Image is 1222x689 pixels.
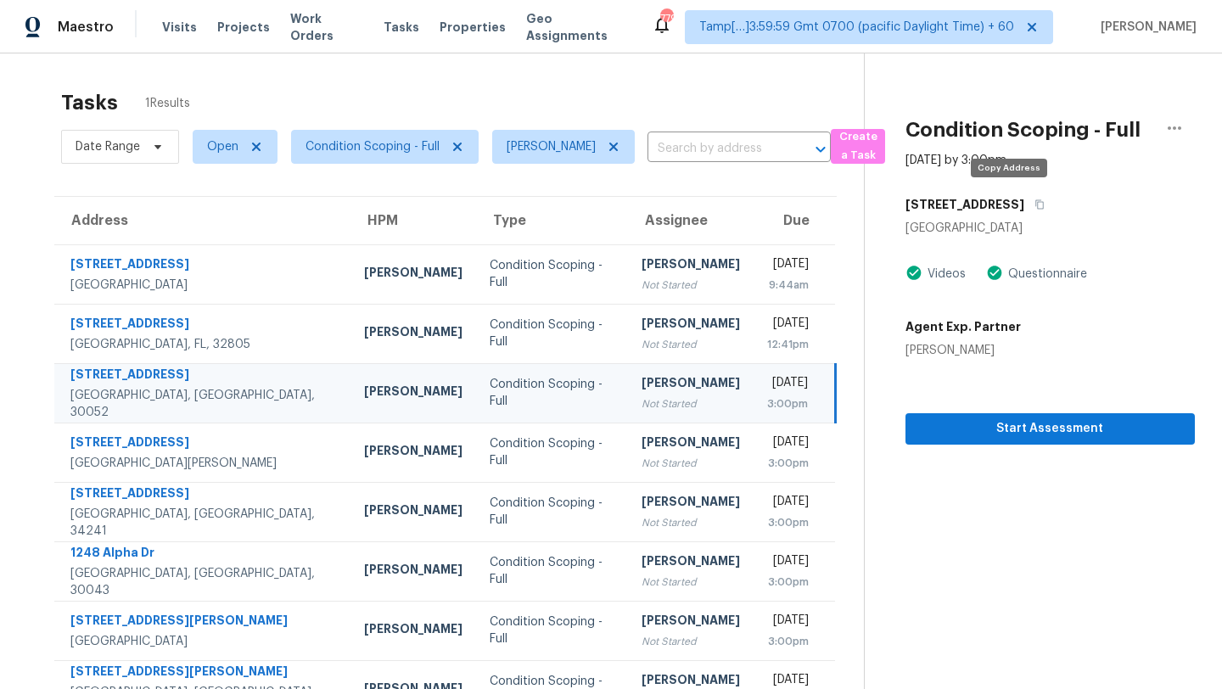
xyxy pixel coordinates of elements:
span: 1 Results [145,95,190,112]
input: Search by address [647,136,783,162]
div: 9:44am [767,277,810,294]
h2: Tasks [61,94,118,111]
div: [PERSON_NAME] [642,315,740,336]
div: [GEOGRAPHIC_DATA], [GEOGRAPHIC_DATA], 30052 [70,387,337,421]
div: 3:00pm [767,455,810,472]
div: [STREET_ADDRESS] [70,366,337,387]
div: Not Started [642,574,740,591]
button: Open [809,137,832,161]
div: 3:00pm [767,633,810,650]
th: HPM [350,197,476,244]
div: [DATE] [767,612,810,633]
th: Assignee [628,197,754,244]
div: [STREET_ADDRESS] [70,315,337,336]
span: Maestro [58,19,114,36]
div: Questionnaire [1003,266,1087,283]
div: [PERSON_NAME] [642,552,740,574]
div: [PERSON_NAME] [364,264,462,285]
div: [STREET_ADDRESS] [70,485,337,506]
div: 3:00pm [767,395,808,412]
div: [GEOGRAPHIC_DATA] [70,633,337,650]
div: [STREET_ADDRESS] [70,434,337,455]
div: [DATE] by 3:00pm [905,152,1006,169]
div: Condition Scoping - Full [490,257,614,291]
span: Start Assessment [919,418,1181,440]
div: [GEOGRAPHIC_DATA] [70,277,337,294]
div: [PERSON_NAME] [905,342,1021,359]
div: Videos [922,266,966,283]
div: [GEOGRAPHIC_DATA] [905,220,1195,237]
div: [STREET_ADDRESS][PERSON_NAME] [70,612,337,633]
div: [PERSON_NAME] [364,561,462,582]
div: [DATE] [767,434,810,455]
button: Create a Task [831,129,885,164]
div: [GEOGRAPHIC_DATA], [GEOGRAPHIC_DATA], 34241 [70,506,337,540]
th: Due [754,197,836,244]
div: Condition Scoping - Full [490,554,614,588]
div: 3:00pm [767,574,810,591]
div: Condition Scoping - Full [490,613,614,647]
div: Not Started [642,514,740,531]
h5: Agent Exp. Partner [905,318,1021,335]
div: [GEOGRAPHIC_DATA][PERSON_NAME] [70,455,337,472]
span: Work Orders [290,10,363,44]
div: [PERSON_NAME] [364,383,462,404]
div: [STREET_ADDRESS][PERSON_NAME] [70,663,337,684]
div: [PERSON_NAME] [364,442,462,463]
div: [DATE] [767,255,810,277]
div: [STREET_ADDRESS] [70,255,337,277]
div: [DATE] [767,374,808,395]
span: Date Range [76,138,140,155]
div: [DATE] [767,315,810,336]
div: Not Started [642,455,740,472]
span: Create a Task [839,127,877,166]
div: [GEOGRAPHIC_DATA], [GEOGRAPHIC_DATA], 30043 [70,565,337,599]
div: [DATE] [767,552,810,574]
div: [PERSON_NAME] [642,493,740,514]
img: Artifact Present Icon [986,264,1003,282]
div: [PERSON_NAME] [642,434,740,455]
span: Visits [162,19,197,36]
div: [PERSON_NAME] [642,374,740,395]
div: [PERSON_NAME] [364,501,462,523]
th: Type [476,197,628,244]
span: Properties [440,19,506,36]
th: Address [54,197,350,244]
div: Condition Scoping - Full [490,495,614,529]
div: [PERSON_NAME] [642,612,740,633]
div: 779 [660,10,672,27]
div: [DATE] [767,493,810,514]
div: Condition Scoping - Full [490,435,614,469]
span: Condition Scoping - Full [305,138,440,155]
div: [PERSON_NAME] [642,255,740,277]
h5: [STREET_ADDRESS] [905,196,1024,213]
span: Geo Assignments [526,10,631,44]
div: Not Started [642,633,740,650]
span: Projects [217,19,270,36]
div: [GEOGRAPHIC_DATA], FL, 32805 [70,336,337,353]
div: 3:00pm [767,514,810,531]
span: Open [207,138,238,155]
img: Artifact Present Icon [905,264,922,282]
div: [PERSON_NAME] [364,323,462,344]
span: Tasks [384,21,419,33]
div: Not Started [642,277,740,294]
span: Tamp[…]3:59:59 Gmt 0700 (pacific Daylight Time) + 60 [699,19,1014,36]
div: [PERSON_NAME] [364,620,462,641]
div: Condition Scoping - Full [490,376,614,410]
div: Not Started [642,336,740,353]
div: 12:41pm [767,336,810,353]
h2: Condition Scoping - Full [905,121,1141,138]
span: [PERSON_NAME] [1094,19,1197,36]
span: [PERSON_NAME] [507,138,596,155]
div: Condition Scoping - Full [490,316,614,350]
div: Not Started [642,395,740,412]
button: Start Assessment [905,413,1195,445]
div: 1248 Alpha Dr [70,544,337,565]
